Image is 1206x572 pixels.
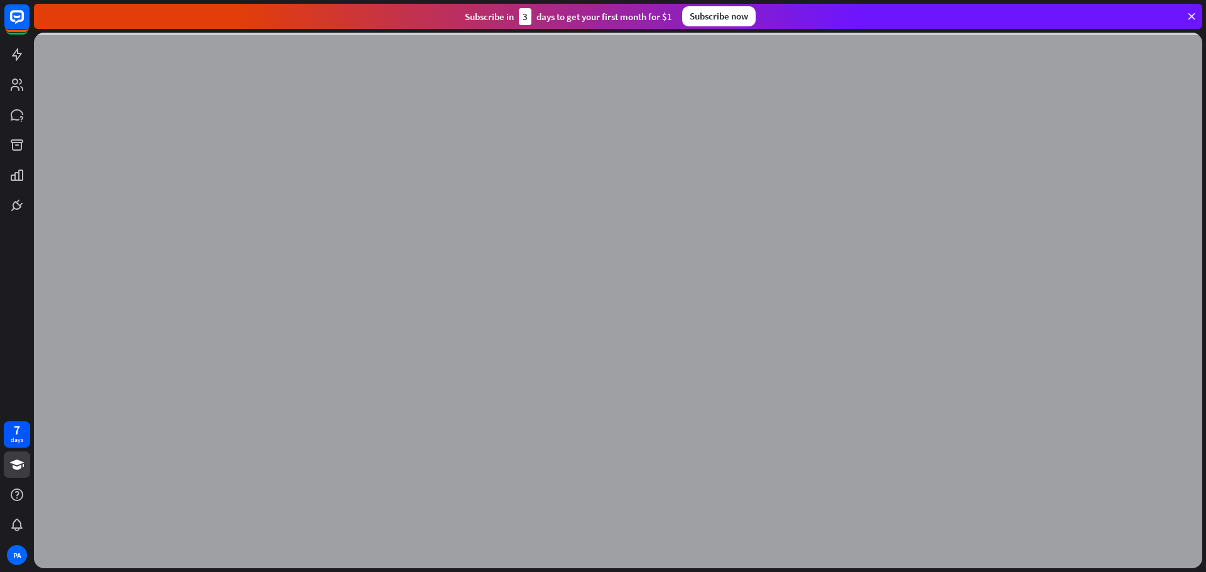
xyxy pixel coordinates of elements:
div: Subscribe in days to get your first month for $1 [465,8,672,25]
div: 3 [519,8,531,25]
a: 7 days [4,421,30,448]
div: days [11,436,23,445]
div: Subscribe now [682,6,756,26]
div: PA [7,545,27,565]
div: 7 [14,424,20,436]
